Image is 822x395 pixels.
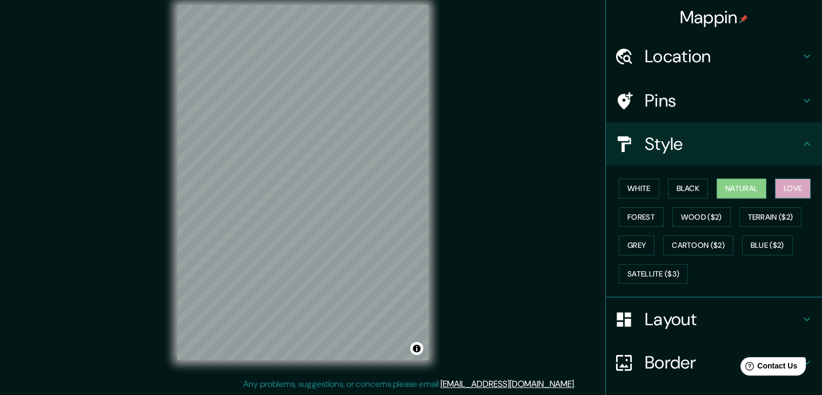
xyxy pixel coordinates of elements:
[619,207,664,227] button: Forest
[645,308,800,330] h4: Layout
[619,235,654,255] button: Grey
[680,6,749,28] h4: Mappin
[668,179,709,199] button: Black
[742,235,793,255] button: Blue ($2)
[775,179,811,199] button: Love
[606,298,822,341] div: Layout
[606,35,822,78] div: Location
[606,341,822,384] div: Border
[577,378,579,391] div: .
[606,79,822,122] div: Pins
[645,90,800,111] h4: Pins
[663,235,733,255] button: Cartoon ($2)
[619,264,688,284] button: Satellite ($3)
[410,342,423,355] button: Toggle attribution
[717,179,766,199] button: Natural
[739,207,802,227] button: Terrain ($2)
[576,378,577,391] div: .
[243,378,576,391] p: Any problems, suggestions, or concerns please email .
[177,5,429,360] canvas: Map
[606,122,822,166] div: Style
[645,45,800,67] h4: Location
[645,352,800,373] h4: Border
[726,353,810,383] iframe: Help widget launcher
[645,133,800,155] h4: Style
[619,179,659,199] button: White
[672,207,731,227] button: Wood ($2)
[440,378,574,390] a: [EMAIL_ADDRESS][DOMAIN_NAME]
[739,15,748,23] img: pin-icon.png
